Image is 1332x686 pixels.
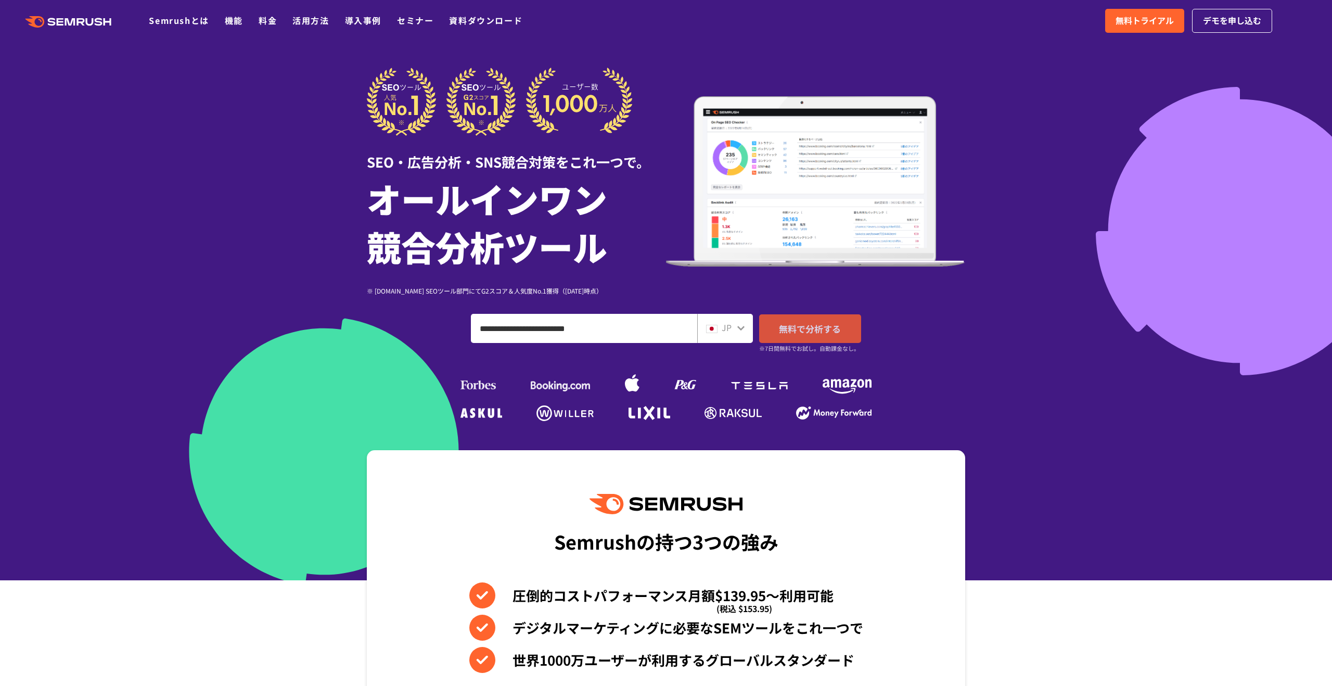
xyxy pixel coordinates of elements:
li: デジタルマーケティングに必要なSEMツールをこれ一つで [469,615,863,641]
a: デモを申し込む [1192,9,1272,33]
a: Semrushとは [149,14,209,27]
input: ドメイン、キーワードまたはURLを入力してください [471,314,697,342]
a: セミナー [397,14,433,27]
a: 活用方法 [292,14,329,27]
small: ※7日間無料でお試し。自動課金なし。 [759,344,860,353]
div: SEO・広告分析・SNS競合対策をこれ一つで。 [367,136,666,172]
span: 無料トライアル [1116,14,1174,28]
a: 機能 [225,14,243,27]
div: ※ [DOMAIN_NAME] SEOツール部門にてG2スコア＆人気度No.1獲得（[DATE]時点） [367,286,666,296]
span: JP [722,321,732,334]
span: (税込 $153.95) [716,595,772,621]
li: 圧倒的コストパフォーマンス月額$139.95〜利用可能 [469,582,863,608]
h1: オールインワン 競合分析ツール [367,174,666,270]
a: 無料で分析する [759,314,861,343]
a: 資料ダウンロード [449,14,522,27]
a: 導入事例 [345,14,381,27]
li: 世界1000万ユーザーが利用するグローバルスタンダード [469,647,863,673]
div: Semrushの持つ3つの強み [554,522,778,561]
span: 無料で分析する [779,322,841,335]
span: デモを申し込む [1203,14,1261,28]
img: Semrush [590,494,742,514]
a: 無料トライアル [1105,9,1184,33]
a: 料金 [259,14,277,27]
